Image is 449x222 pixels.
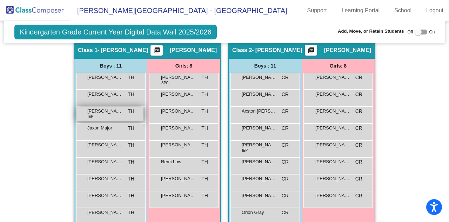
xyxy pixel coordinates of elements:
[315,175,350,182] span: [PERSON_NAME]
[232,47,252,54] span: Class 2
[88,114,93,119] span: IEP
[87,91,122,98] span: [PERSON_NAME]
[315,158,350,165] span: [PERSON_NAME]
[282,209,289,216] span: CR
[408,29,413,35] span: Off
[70,5,287,16] span: [PERSON_NAME][GEOGRAPHIC_DATA] - [GEOGRAPHIC_DATA]
[128,108,134,115] span: TH
[282,91,289,98] span: CR
[87,141,122,148] span: [PERSON_NAME]
[128,74,134,81] span: TH
[242,125,277,132] span: [PERSON_NAME]
[201,91,208,98] span: TH
[336,5,386,16] a: Learning Portal
[355,158,362,166] span: CR
[282,108,289,115] span: CR
[128,175,134,183] span: TH
[229,59,302,73] div: Boys : 11
[242,192,277,199] span: [PERSON_NAME]
[161,80,169,85] span: SPC
[242,141,277,148] span: [PERSON_NAME]
[161,192,196,199] span: [PERSON_NAME]
[315,192,350,199] span: [PERSON_NAME]
[161,175,196,182] span: [PERSON_NAME]
[201,108,208,115] span: TH
[355,192,362,199] span: CR
[128,125,134,132] span: TH
[201,125,208,132] span: TH
[307,47,315,57] mat-icon: picture_as_pdf
[315,108,350,115] span: [PERSON_NAME]
[201,158,208,166] span: TH
[161,125,196,132] span: [PERSON_NAME]
[242,91,277,98] span: [PERSON_NAME]
[152,47,161,57] mat-icon: picture_as_pdf
[242,175,277,182] span: [PERSON_NAME]
[161,158,196,165] span: Remi Law
[161,141,196,148] span: [PERSON_NAME]
[315,125,350,132] span: [PERSON_NAME]
[315,74,350,81] span: [PERSON_NAME]
[389,5,417,16] a: School
[78,47,98,54] span: Class 1
[87,209,122,216] span: [PERSON_NAME]
[282,158,289,166] span: CR
[201,192,208,199] span: TH
[161,108,196,115] span: [PERSON_NAME]
[429,29,435,35] span: On
[128,158,134,166] span: TH
[87,175,122,182] span: [PERSON_NAME]
[315,91,350,98] span: [PERSON_NAME] (Dot) [PERSON_NAME]
[242,148,248,153] span: IEP
[242,74,277,81] span: [PERSON_NAME]
[282,192,289,199] span: CR
[242,108,277,115] span: Axston [PERSON_NAME]
[98,47,148,54] span: - [PERSON_NAME]
[302,5,333,16] a: Support
[282,125,289,132] span: CR
[87,74,122,81] span: [PERSON_NAME]
[87,125,122,132] span: Jaxon Major
[150,45,163,56] button: Print Students Details
[305,45,317,56] button: Print Students Details
[87,108,122,115] span: [PERSON_NAME] [PERSON_NAME]
[87,158,122,165] span: [PERSON_NAME]
[128,141,134,149] span: TH
[355,175,362,183] span: CR
[355,141,362,149] span: CR
[87,192,122,199] span: [PERSON_NAME]
[161,91,196,98] span: [PERSON_NAME]
[201,175,208,183] span: TH
[201,141,208,149] span: TH
[355,74,362,81] span: CR
[355,125,362,132] span: CR
[128,209,134,216] span: TH
[74,59,147,73] div: Boys : 11
[14,25,216,39] span: Kindergarten Grade Current Year Digital Data Wall 2025/2026
[282,175,289,183] span: CR
[315,141,350,148] span: [PERSON_NAME]
[324,47,371,54] span: [PERSON_NAME]
[282,74,289,81] span: CR
[282,141,289,149] span: CR
[147,59,220,73] div: Girls: 8
[128,192,134,199] span: TH
[355,91,362,98] span: CR
[355,108,362,115] span: CR
[302,59,375,73] div: Girls: 8
[338,28,404,35] span: Add, Move, or Retain Students
[242,158,277,165] span: [PERSON_NAME]
[421,5,449,16] a: Logout
[242,209,277,216] span: Orion Gray
[128,91,134,98] span: TH
[252,47,302,54] span: - [PERSON_NAME]
[170,47,217,54] span: [PERSON_NAME]
[161,74,196,81] span: [PERSON_NAME] ([PERSON_NAME]) [PERSON_NAME]
[201,74,208,81] span: TH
